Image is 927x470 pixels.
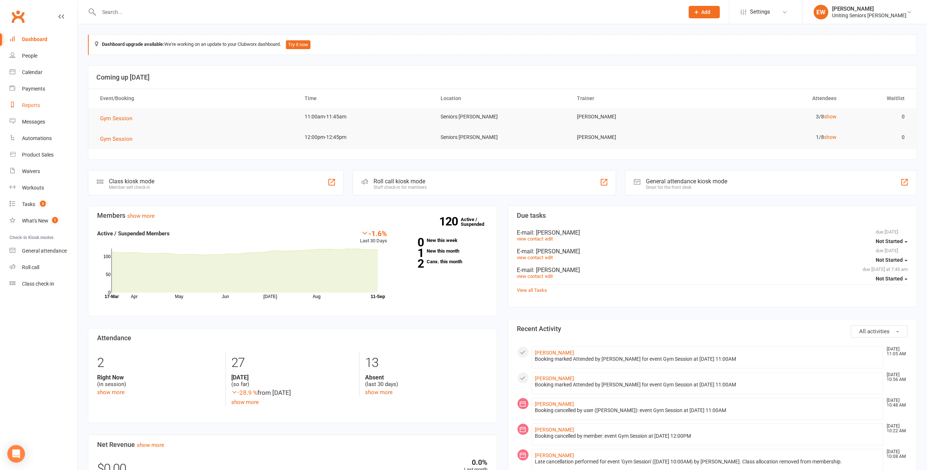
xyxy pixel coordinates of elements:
div: Late cancellation performed for event 'Gym Session' ([DATE] 10:00AM) by [PERSON_NAME]. Class allo... [535,459,880,465]
a: edit [545,236,553,242]
div: [PERSON_NAME] [832,5,906,12]
button: Add [689,6,720,18]
td: 1/8 [707,129,843,146]
a: Waivers [10,163,77,180]
a: view contact [517,255,544,260]
div: 0.0% [464,459,488,466]
div: Booking cancelled by user ([PERSON_NAME]): event Gym Session at [DATE] 11:00AM [535,407,880,414]
a: show [824,114,836,120]
div: General attendance kiosk mode [646,178,727,185]
a: [PERSON_NAME] [535,452,574,458]
h3: Coming up [DATE] [96,74,908,81]
div: Great for the front desk [646,185,727,190]
div: (last 30 days) [365,374,488,388]
div: (in session) [97,374,220,388]
div: 2 [97,352,220,374]
a: Reports [10,97,77,114]
div: Uniting Seniors [PERSON_NAME] [832,12,906,19]
div: Waivers [22,168,40,174]
button: Gym Session [100,135,137,143]
span: : [PERSON_NAME] [533,267,580,273]
span: 3 [40,201,46,207]
span: -28.9 % [231,389,257,396]
button: Not Started [876,235,908,248]
a: [PERSON_NAME] [535,350,574,356]
button: Try it now [286,40,310,49]
a: edit [545,273,553,279]
div: Booking marked Attended by [PERSON_NAME] for event Gym Session at [DATE] 11:00AM [535,356,880,362]
div: Roll call kiosk mode [374,178,427,185]
div: Member self check-in [109,185,154,190]
h3: Recent Activity [517,325,908,333]
div: Booking marked Attended by [PERSON_NAME] for event Gym Session at [DATE] 11:00AM [535,382,880,388]
span: Gym Session [100,115,132,122]
a: Payments [10,81,77,97]
div: Workouts [22,185,44,191]
a: show more [365,389,393,396]
a: show more [231,399,259,405]
th: Event/Booking [93,89,298,108]
a: edit [545,255,553,260]
div: Reports [22,102,40,108]
th: Waitlist [843,89,911,108]
th: Location [434,89,571,108]
div: Automations [22,135,52,141]
a: Roll call [10,259,77,276]
strong: 120 [439,216,461,227]
strong: Active / Suspended Members [97,230,170,237]
span: 1 [52,217,58,223]
div: Product Sales [22,152,54,158]
a: view contact [517,273,544,279]
td: 3/8 [707,108,843,125]
div: -1.6% [360,229,387,237]
a: Product Sales [10,147,77,163]
a: Automations [10,130,77,147]
span: Settings [750,4,770,20]
strong: 1 [398,247,424,258]
time: [DATE] 10:56 AM [883,372,907,382]
a: [PERSON_NAME] [535,401,574,407]
div: General attendance [22,248,67,254]
strong: Absent [365,374,488,381]
a: view contact [517,236,544,242]
td: 12:00pm-12:45pm [298,129,434,146]
th: Trainer [570,89,707,108]
input: Search... [97,7,679,17]
div: Open Intercom Messenger [7,445,25,463]
span: Not Started [876,238,903,244]
a: Dashboard [10,31,77,48]
td: 11:00am-11:45am [298,108,434,125]
a: [PERSON_NAME] [535,375,574,381]
div: Staff check-in for members [374,185,427,190]
span: Not Started [876,257,903,263]
a: 0New this week [398,238,488,243]
td: 0 [843,129,911,146]
time: [DATE] 11:05 AM [883,347,907,356]
span: : [PERSON_NAME] [533,229,580,236]
a: Class kiosk mode [10,276,77,292]
button: Gym Session [100,114,137,123]
div: Calendar [22,69,43,75]
a: show more [127,213,155,219]
h3: Due tasks [517,212,908,219]
a: Workouts [10,180,77,196]
h3: Attendance [97,334,488,342]
a: show more [137,442,164,448]
time: [DATE] 10:08 AM [883,449,907,459]
div: We're working on an update to your Clubworx dashboard. [88,34,917,55]
div: Booking cancelled by member: event Gym Session at [DATE] 12:00PM [535,433,880,439]
div: Last 30 Days [360,229,387,245]
div: from [DATE] [231,388,354,398]
td: [PERSON_NAME] [570,129,707,146]
div: Messages [22,119,45,125]
strong: [DATE] [231,374,354,381]
td: [PERSON_NAME] [570,108,707,125]
a: Tasks 3 [10,196,77,213]
a: People [10,48,77,64]
a: General attendance kiosk mode [10,243,77,259]
strong: Dashboard upgrade available: [102,41,164,47]
div: Class check-in [22,281,54,287]
div: 13 [365,352,488,374]
a: show [824,134,836,140]
span: Add [702,9,711,15]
